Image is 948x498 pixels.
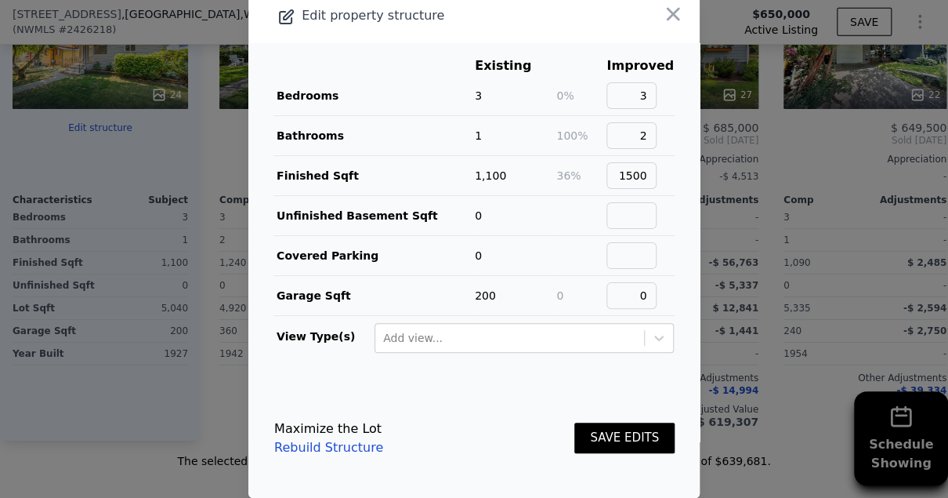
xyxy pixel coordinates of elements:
[574,423,675,453] button: SAVE EDITS
[475,169,506,182] span: 1,100
[274,420,383,438] div: Maximize the Lot
[273,236,474,276] td: Covered Parking
[555,276,606,316] td: 0
[474,56,555,76] th: Existing
[475,209,482,222] span: 0
[273,116,474,156] td: Bathrooms
[274,438,383,457] a: Rebuild Structure
[556,129,588,142] span: 100%
[273,156,474,196] td: Finished Sqft
[273,276,474,316] td: Garage Sqft
[248,5,610,27] div: Edit property structure
[273,76,474,116] td: Bedrooms
[606,56,675,76] th: Improved
[475,129,482,142] span: 1
[273,196,474,236] td: Unfinished Basement Sqft
[273,316,374,354] td: View Type(s)
[475,289,496,302] span: 200
[556,89,574,102] span: 0%
[475,89,482,102] span: 3
[556,169,581,182] span: 36%
[475,249,482,262] span: 0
